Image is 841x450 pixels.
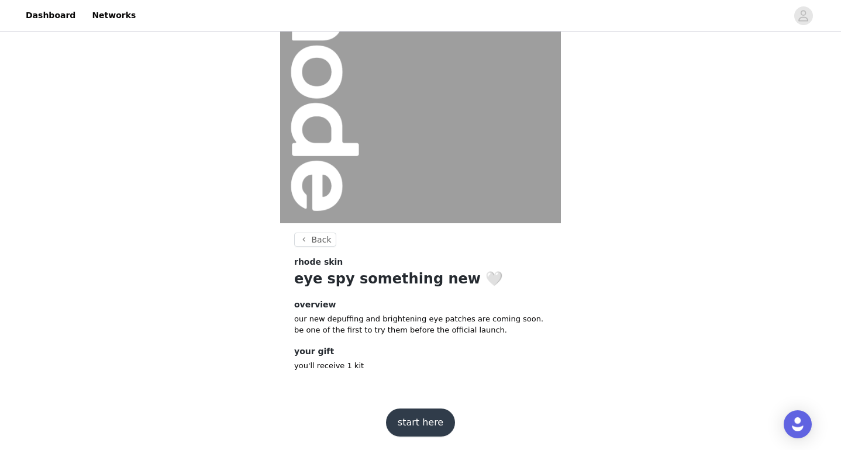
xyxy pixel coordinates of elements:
a: Networks [85,2,143,29]
div: Open Intercom Messenger [784,410,812,438]
p: our new depuffing and brightening eye patches are coming soon. be one of the first to try them be... [294,313,547,336]
button: start here [386,409,455,437]
span: rhode skin [294,256,343,268]
h1: eye spy something new 🤍 [294,268,547,289]
h4: your gift [294,345,547,358]
div: avatar [798,6,809,25]
h4: overview [294,299,547,311]
p: you'll receive 1 kit [294,360,547,372]
a: Dashboard [19,2,82,29]
button: Back [294,233,336,247]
